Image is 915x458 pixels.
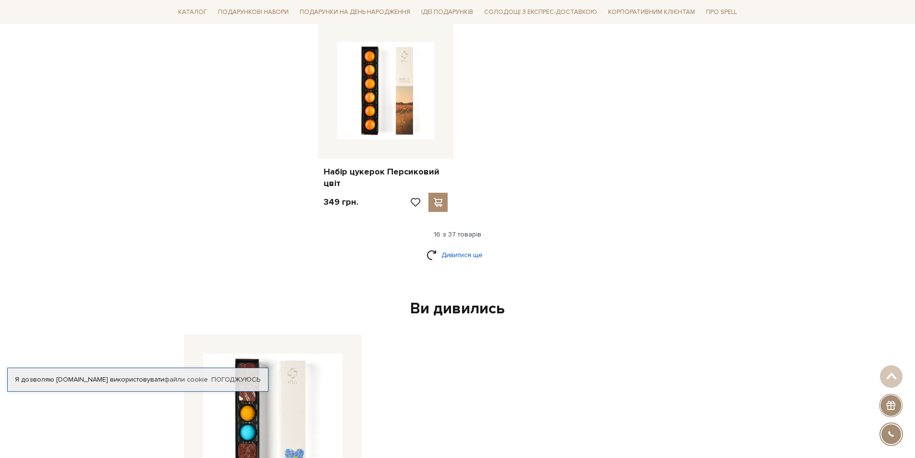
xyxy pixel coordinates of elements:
[480,4,601,20] a: Солодощі з експрес-доставкою
[702,5,741,20] a: Про Spell
[417,5,477,20] a: Ідеї подарунків
[180,299,735,319] div: Ви дивились
[604,5,699,20] a: Корпоративним клієнтам
[427,247,489,263] a: Дивитися ще
[324,197,358,208] p: 349 грн.
[296,5,414,20] a: Подарунки на День народження
[211,375,260,384] a: Погоджуюсь
[324,166,448,189] a: Набір цукерок Персиковий цвіт
[171,230,745,239] div: 16 з 37 товарів
[214,5,293,20] a: Подарункові набори
[174,5,211,20] a: Каталог
[164,375,208,384] a: файли cookie
[8,375,268,384] div: Я дозволяю [DOMAIN_NAME] використовувати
